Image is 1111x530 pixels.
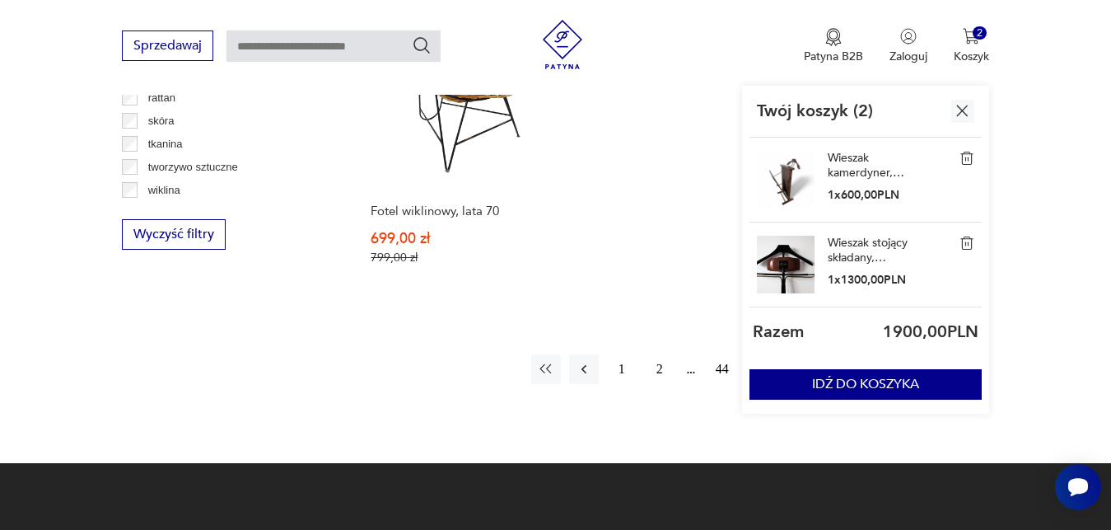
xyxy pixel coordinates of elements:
a: Ikona medaluPatyna B2B [804,28,863,64]
p: 699,00 zł [371,232,553,246]
img: Wieszak kamerdyner, ARIS, Italy, lata 60. [959,151,974,166]
p: Patyna B2B [804,49,863,64]
img: Ikona koszyka [963,28,979,45]
a: Wieszak stojący składany, UNION CHAMPION - lokaj, kamerdyner [828,236,910,265]
img: Ikona krzyżyka [952,101,973,121]
button: 2 [645,354,675,384]
img: Wieszak stojący składany, UNION CHAMPION - lokaj, kamerdyner [757,236,815,293]
p: 799,00 zł [371,251,553,265]
p: rattan [148,89,175,107]
button: IDŹ DO KOSZYKA [749,369,982,400]
h3: Fotel wiklinowy, lata 70 [371,204,553,218]
p: 1 x 600,00 PLN [828,187,910,203]
p: Koszyk [954,49,989,64]
div: 2 [973,26,987,40]
iframe: Smartsupp widget button [1055,464,1101,510]
img: Ikona medalu [825,28,842,46]
p: skóra [148,112,175,130]
button: Sprzedawaj [122,30,213,61]
img: Wieszak stojący składany, UNION CHAMPION - lokaj, kamerdyner [959,236,974,251]
p: wiklina [148,181,180,199]
a: IDŹ DO KOSZYKA [749,380,982,392]
button: Wyczyść filtry [122,219,226,250]
p: tkanina [148,135,183,153]
a: Sprzedawaj [122,41,213,53]
p: Twój koszyk ( 2 ) [757,100,873,122]
button: 2Koszyk [954,28,989,64]
p: Zaloguj [889,49,927,64]
button: Patyna B2B [804,28,863,64]
img: Patyna - sklep z meblami i dekoracjami vintage [538,20,587,69]
p: Razem [753,321,804,343]
a: Wieszak kamerdyner, ARIS, [GEOGRAPHIC_DATA], lata 60. [828,151,910,181]
img: Ikonka użytkownika [900,28,917,45]
img: Wieszak kamerdyner, ARIS, Italy, lata 60. [757,151,815,209]
button: 44 [707,354,737,384]
p: tworzywo sztuczne [148,158,238,176]
button: 1 [607,354,637,384]
button: Zaloguj [889,28,927,64]
p: 1900,00 PLN [883,321,978,343]
button: Szukaj [412,35,432,55]
p: 1 x 1300,00 PLN [828,272,910,288]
